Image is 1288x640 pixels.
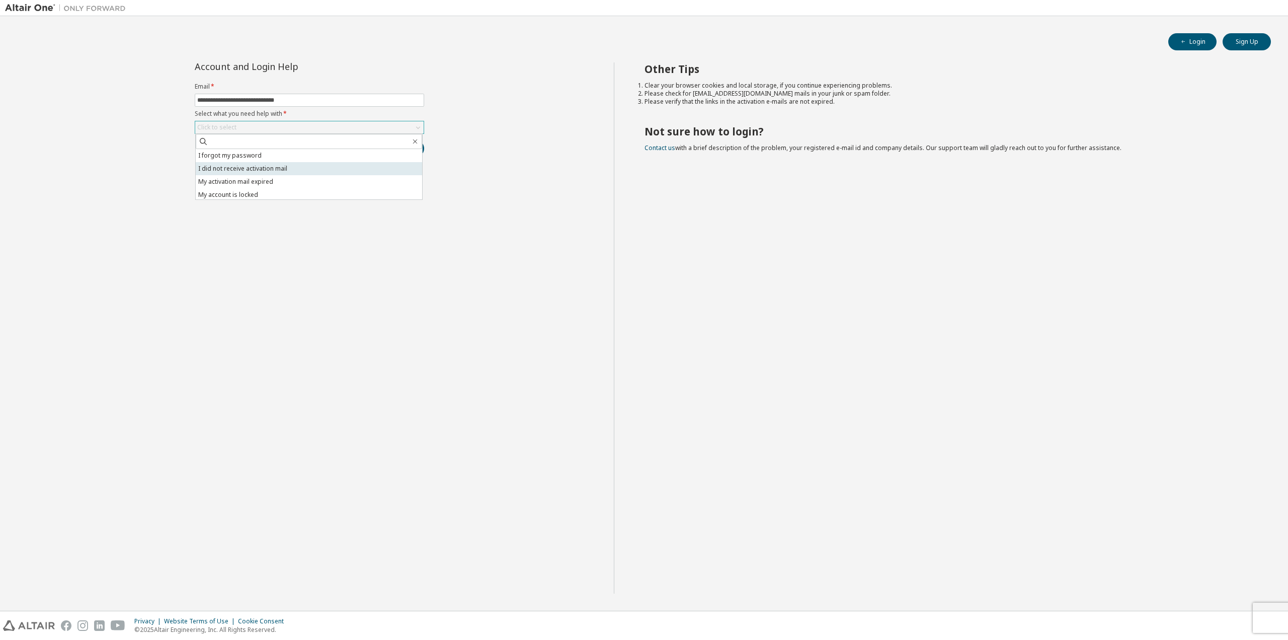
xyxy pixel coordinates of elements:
[164,617,238,625] div: Website Terms of Use
[196,149,422,162] li: I forgot my password
[94,620,105,631] img: linkedin.svg
[645,125,1253,138] h2: Not sure how to login?
[645,98,1253,106] li: Please verify that the links in the activation e-mails are not expired.
[645,144,675,152] a: Contact us
[645,144,1121,152] span: with a brief description of the problem, your registered e-mail id and company details. Our suppo...
[1168,33,1217,50] button: Login
[195,121,424,133] div: Click to select
[3,620,55,631] img: altair_logo.svg
[77,620,88,631] img: instagram.svg
[197,123,236,131] div: Click to select
[645,90,1253,98] li: Please check for [EMAIL_ADDRESS][DOMAIN_NAME] mails in your junk or spam folder.
[134,625,290,634] p: © 2025 Altair Engineering, Inc. All Rights Reserved.
[195,110,424,118] label: Select what you need help with
[645,62,1253,76] h2: Other Tips
[195,83,424,91] label: Email
[1223,33,1271,50] button: Sign Up
[111,620,125,631] img: youtube.svg
[238,617,290,625] div: Cookie Consent
[195,62,378,70] div: Account and Login Help
[5,3,131,13] img: Altair One
[134,617,164,625] div: Privacy
[645,82,1253,90] li: Clear your browser cookies and local storage, if you continue experiencing problems.
[61,620,71,631] img: facebook.svg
